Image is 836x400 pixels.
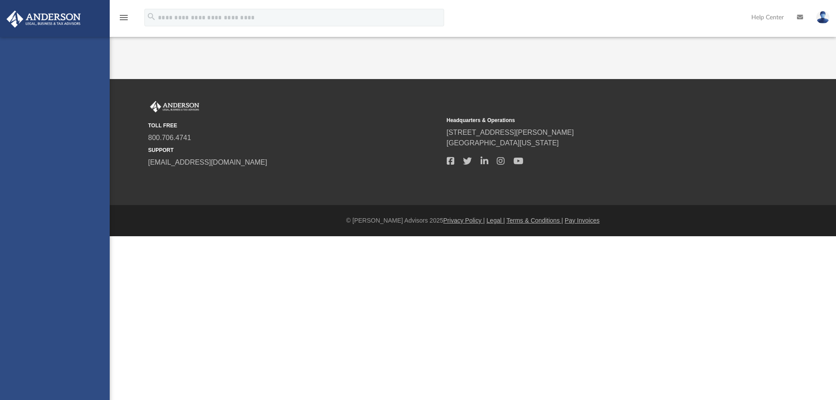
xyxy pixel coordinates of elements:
a: [STREET_ADDRESS][PERSON_NAME] [447,129,574,136]
a: Privacy Policy | [443,217,485,224]
small: Headquarters & Operations [447,116,739,124]
small: SUPPORT [148,146,441,154]
i: menu [118,12,129,23]
small: TOLL FREE [148,122,441,130]
img: Anderson Advisors Platinum Portal [4,11,83,28]
img: Anderson Advisors Platinum Portal [148,101,201,112]
img: User Pic [816,11,829,24]
a: 800.706.4741 [148,134,191,141]
a: Terms & Conditions | [506,217,563,224]
a: Legal | [487,217,505,224]
div: © [PERSON_NAME] Advisors 2025 [110,216,836,225]
a: [EMAIL_ADDRESS][DOMAIN_NAME] [148,159,267,166]
a: [GEOGRAPHIC_DATA][US_STATE] [447,139,559,147]
a: menu [118,17,129,23]
a: Pay Invoices [565,217,599,224]
i: search [147,12,156,22]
